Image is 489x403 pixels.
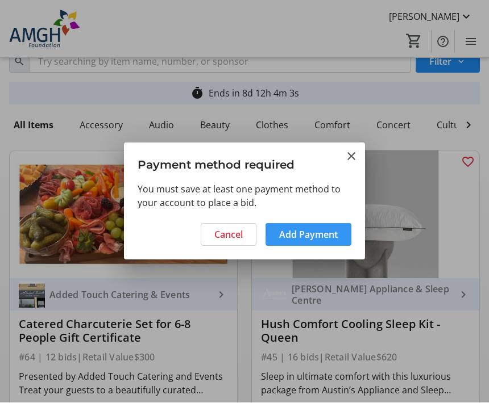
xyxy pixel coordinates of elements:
h3: Payment method required [124,143,365,182]
span: Cancel [214,228,243,242]
span: Add Payment [279,228,338,242]
button: Close [345,150,358,163]
button: Add Payment [266,224,351,246]
button: Cancel [201,224,256,246]
div: You must save at least one payment method to your account to place a bid. [138,183,351,210]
